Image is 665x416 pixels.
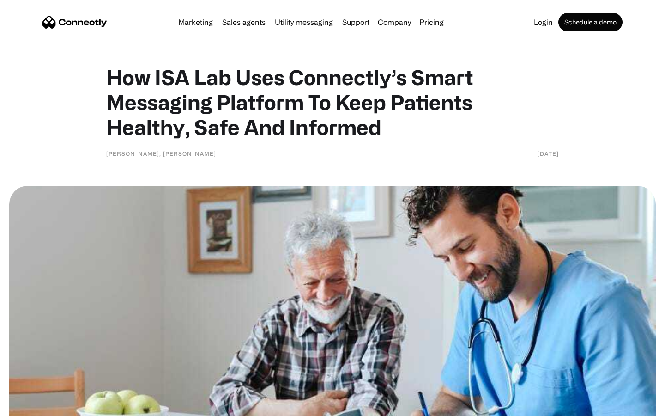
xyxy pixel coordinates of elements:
[218,18,269,26] a: Sales agents
[339,18,373,26] a: Support
[558,13,623,31] a: Schedule a demo
[9,400,55,413] aside: Language selected: English
[106,149,216,158] div: [PERSON_NAME], [PERSON_NAME]
[538,149,559,158] div: [DATE]
[416,18,447,26] a: Pricing
[378,16,411,29] div: Company
[271,18,337,26] a: Utility messaging
[530,18,556,26] a: Login
[106,65,559,140] h1: How ISA Lab Uses Connectly’s Smart Messaging Platform To Keep Patients Healthy, Safe And Informed
[175,18,217,26] a: Marketing
[18,400,55,413] ul: Language list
